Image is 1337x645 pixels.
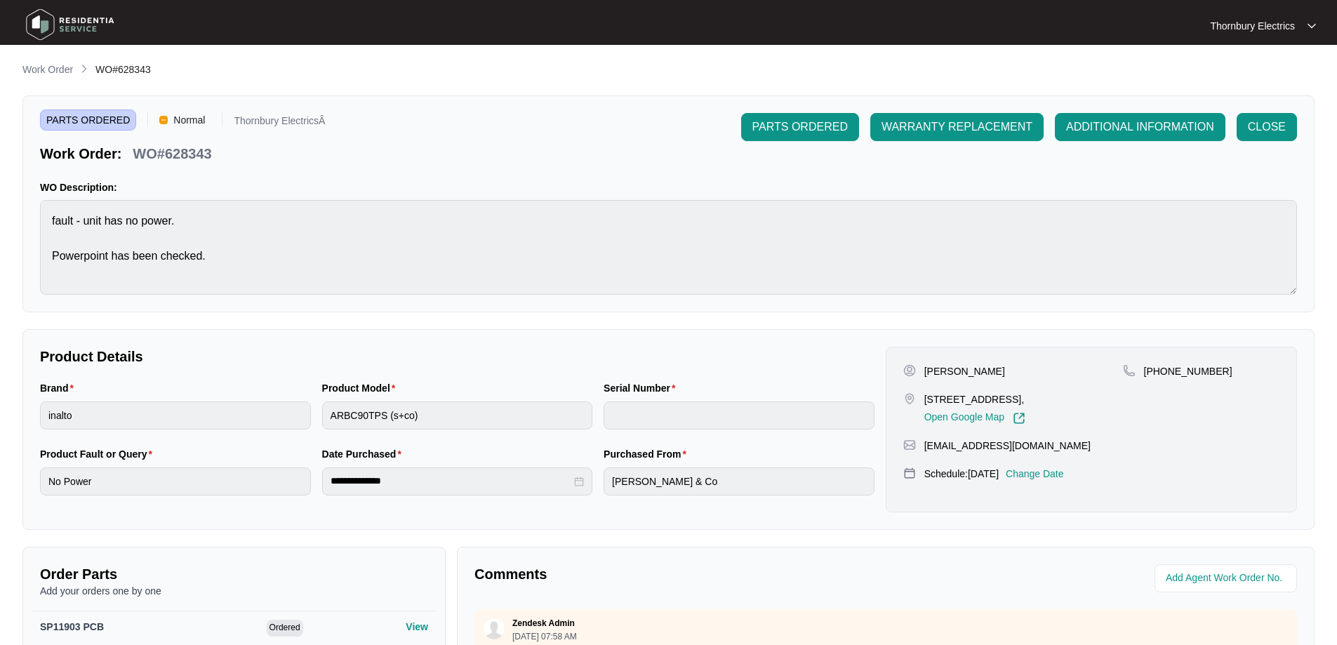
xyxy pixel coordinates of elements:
label: Brand [40,381,79,395]
p: Schedule: [DATE] [924,467,999,481]
input: Product Model [322,401,593,430]
p: [PHONE_NUMBER] [1144,364,1232,378]
input: Date Purchased [331,474,572,488]
img: residentia service logo [21,4,119,46]
a: Open Google Map [924,412,1025,425]
p: [STREET_ADDRESS], [924,392,1025,406]
img: dropdown arrow [1308,22,1316,29]
p: [DATE] 07:58 AM [512,632,577,641]
span: ADDITIONAL INFORMATION [1066,119,1214,135]
p: [EMAIL_ADDRESS][DOMAIN_NAME] [924,439,1091,453]
label: Serial Number [604,381,681,395]
button: PARTS ORDERED [741,113,859,141]
img: user.svg [484,618,505,639]
img: chevron-right [79,63,90,74]
span: SP11903 PCB [40,621,104,632]
span: PARTS ORDERED [40,109,136,131]
button: WARRANTY REPLACEMENT [870,113,1044,141]
p: View [406,620,428,634]
p: Product Details [40,347,874,366]
img: map-pin [903,439,916,451]
p: Zendesk Admin [512,618,575,629]
p: Work Order [22,62,73,77]
p: WO#628343 [133,144,211,164]
span: PARTS ORDERED [752,119,848,135]
label: Date Purchased [322,447,407,461]
span: WARRANTY REPLACEMENT [882,119,1032,135]
span: CLOSE [1248,119,1286,135]
img: Link-External [1013,412,1025,425]
a: Work Order [20,62,76,78]
img: Vercel Logo [159,116,168,124]
label: Product Fault or Query [40,447,158,461]
span: WO#628343 [95,64,151,75]
input: Brand [40,401,311,430]
img: map-pin [903,467,916,479]
span: Ordered [267,620,303,637]
p: Thornbury ElectricsÂ [234,116,325,131]
input: Serial Number [604,401,874,430]
p: WO Description: [40,180,1297,194]
img: user-pin [903,364,916,377]
p: Order Parts [40,564,428,584]
textarea: fault - unit has no power. Powerpoint has been checked. [40,200,1297,295]
label: Product Model [322,381,401,395]
p: Change Date [1006,467,1064,481]
input: Purchased From [604,467,874,496]
span: Normal [168,109,211,131]
button: CLOSE [1237,113,1297,141]
p: [PERSON_NAME] [924,364,1005,378]
p: Thornbury Electrics [1210,19,1295,33]
input: Product Fault or Query [40,467,311,496]
input: Add Agent Work Order No. [1166,570,1289,587]
button: ADDITIONAL INFORMATION [1055,113,1225,141]
p: Work Order: [40,144,121,164]
img: map-pin [903,392,916,405]
p: Add your orders one by one [40,584,428,598]
label: Purchased From [604,447,692,461]
img: map-pin [1123,364,1136,377]
p: Comments [474,564,876,584]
